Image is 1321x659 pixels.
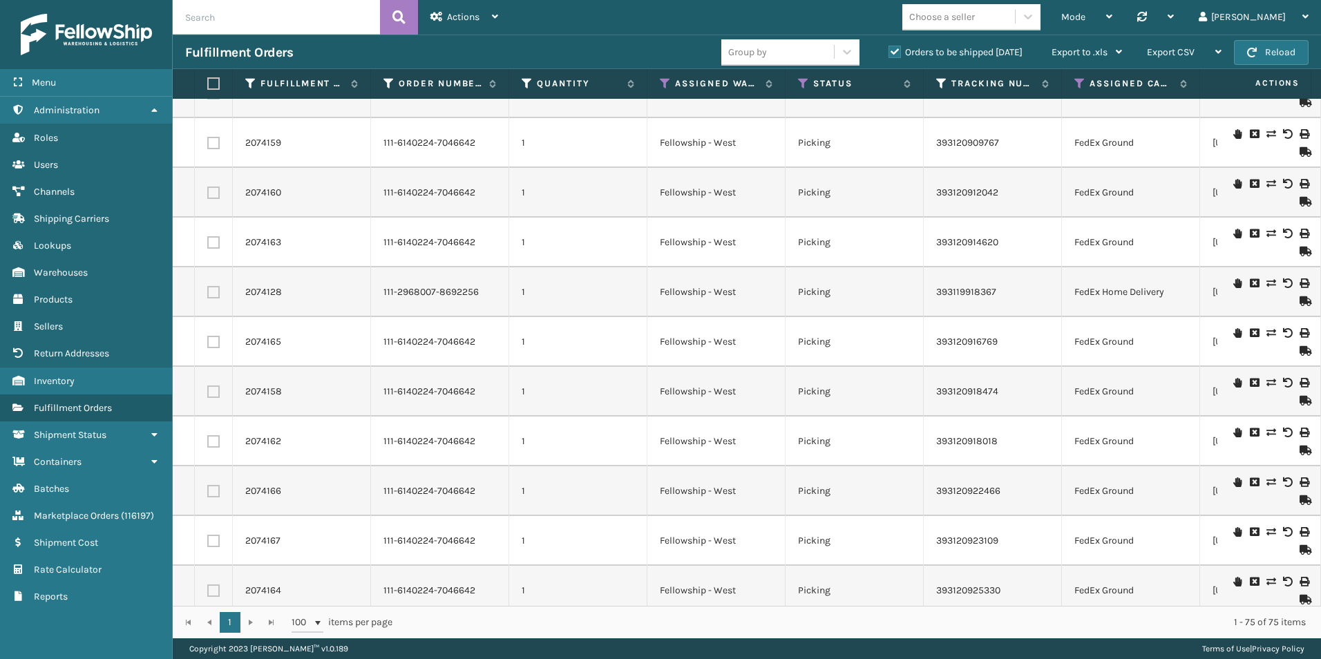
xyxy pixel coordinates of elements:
i: Change shipping [1266,577,1275,586]
i: On Hold [1233,477,1242,487]
a: 111-6140224-7046642 [383,434,475,448]
button: Reload [1234,40,1309,65]
a: 2074164 [245,584,281,598]
i: Mark as Shipped [1300,97,1308,107]
td: 1 [509,466,647,516]
p: Copyright 2023 [PERSON_NAME]™ v 1.0.189 [189,638,348,659]
div: Choose a seller [909,10,975,24]
a: 111-6140224-7046642 [383,236,475,249]
i: Change shipping [1266,428,1275,437]
td: FedEx Ground [1062,417,1200,466]
span: Shipment Status [34,429,106,441]
i: Mark as Shipped [1300,595,1308,604]
a: 2074163 [245,236,281,249]
i: Cancel Fulfillment Order [1250,229,1258,238]
td: 1 [509,367,647,417]
i: On Hold [1233,428,1242,437]
td: Picking [786,118,924,168]
td: 1 [509,267,647,317]
i: Change shipping [1266,129,1275,139]
i: Cancel Fulfillment Order [1250,278,1258,288]
i: Print Label [1300,278,1308,288]
a: 393120923109 [936,535,998,546]
td: Fellowship - West [647,168,786,218]
i: Mark as Shipped [1300,545,1308,555]
td: Picking [786,417,924,466]
i: Void Label [1283,179,1291,189]
i: Mark as Shipped [1300,147,1308,157]
a: 393120918474 [936,385,998,397]
td: Picking [786,267,924,317]
i: Cancel Fulfillment Order [1250,378,1258,388]
a: 1 [220,612,240,633]
td: FedEx Ground [1062,118,1200,168]
td: Fellowship - West [647,367,786,417]
i: Print Label [1300,527,1308,537]
td: Fellowship - West [647,466,786,516]
td: Picking [786,218,924,267]
a: Privacy Policy [1252,644,1304,653]
a: 2074167 [245,534,281,548]
a: 2074166 [245,484,281,498]
a: 2074160 [245,186,281,200]
td: 1 [509,566,647,615]
i: On Hold [1233,129,1242,139]
i: On Hold [1233,328,1242,338]
span: Roles [34,132,58,144]
i: Cancel Fulfillment Order [1250,527,1258,537]
span: Return Addresses [34,347,109,359]
span: Actions [447,11,479,23]
td: 1 [509,317,647,367]
a: 111-6140224-7046642 [383,186,475,200]
td: Picking [786,466,924,516]
div: | [1202,638,1304,659]
label: Order Number [399,77,482,90]
td: Picking [786,317,924,367]
i: Cancel Fulfillment Order [1250,428,1258,437]
span: Fulfillment Orders [34,402,112,414]
a: 111-6140224-7046642 [383,385,475,399]
td: FedEx Ground [1062,466,1200,516]
span: Users [34,159,58,171]
i: Mark as Shipped [1300,495,1308,505]
i: Print Label [1300,129,1308,139]
td: Fellowship - West [647,267,786,317]
a: 111-6140224-7046642 [383,584,475,598]
img: logo [21,14,152,55]
i: Cancel Fulfillment Order [1250,179,1258,189]
i: Print Label [1300,179,1308,189]
label: Fulfillment Order Id [260,77,344,90]
span: Batches [34,483,69,495]
i: Void Label [1283,577,1291,586]
td: Fellowship - West [647,566,786,615]
i: On Hold [1233,278,1242,288]
i: On Hold [1233,378,1242,388]
a: 393120925330 [936,584,1000,596]
i: Void Label [1283,477,1291,487]
i: Change shipping [1266,527,1275,537]
a: 2074158 [245,385,282,399]
span: Sellers [34,321,63,332]
i: Void Label [1283,129,1291,139]
td: FedEx Ground [1062,516,1200,566]
i: Cancel Fulfillment Order [1250,328,1258,338]
span: items per page [292,612,392,633]
span: 100 [292,615,312,629]
span: ( 116197 ) [121,510,154,522]
i: Void Label [1283,278,1291,288]
label: Assigned Warehouse [675,77,759,90]
a: 393120918018 [936,435,998,447]
span: Reports [34,591,68,602]
span: Rate Calculator [34,564,102,575]
i: Mark as Shipped [1300,346,1308,356]
td: Picking [786,168,924,218]
a: 2074165 [245,335,281,349]
span: Menu [32,77,56,88]
i: Change shipping [1266,179,1275,189]
i: Mark as Shipped [1300,296,1308,306]
a: 111-6140224-7046642 [383,335,475,349]
i: Print Label [1300,328,1308,338]
a: 2074159 [245,136,281,150]
td: Fellowship - West [647,516,786,566]
span: Channels [34,186,75,198]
